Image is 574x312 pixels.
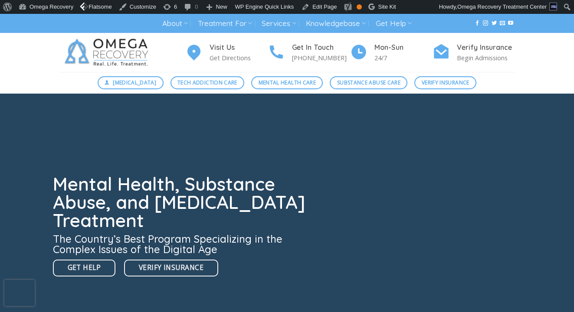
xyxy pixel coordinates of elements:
p: 24/7 [374,53,433,63]
a: Verify Insurance Begin Admissions [433,42,515,63]
h3: The Country’s Best Program Specializing in the Complex Issues of the Digital Age [53,234,311,254]
a: Verify Insurance [124,260,218,276]
h4: Get In Touch [292,42,350,53]
h4: Verify Insurance [457,42,515,53]
h4: Mon-Sun [374,42,433,53]
a: Follow on Instagram [483,20,488,26]
a: Get Help [53,260,116,276]
a: Tech Addiction Care [171,76,245,89]
span: Substance Abuse Care [337,78,400,87]
a: Get In Touch [PHONE_NUMBER] [268,42,350,63]
a: Send us an email [500,20,505,26]
span: [MEDICAL_DATA] [113,78,156,87]
iframe: reCAPTCHA [4,280,35,306]
div: OK [357,4,362,10]
span: Tech Addiction Care [177,78,237,87]
span: Get Help [68,262,101,273]
p: [PHONE_NUMBER] [292,53,350,63]
a: Get Help [376,16,412,32]
h4: Visit Us [210,42,268,53]
img: Omega Recovery [59,33,157,72]
h1: Mental Health, Substance Abuse, and [MEDICAL_DATA] Treatment [53,175,311,230]
a: Services [262,16,296,32]
a: Follow on YouTube [508,20,513,26]
p: Begin Admissions [457,53,515,63]
a: Follow on Facebook [475,20,480,26]
a: Substance Abuse Care [330,76,407,89]
span: Verify Insurance [139,262,203,273]
a: Verify Insurance [414,76,476,89]
p: Get Directions [210,53,268,63]
a: Follow on Twitter [492,20,497,26]
a: Mental Health Care [251,76,323,89]
span: Mental Health Care [259,78,316,87]
a: About [162,16,188,32]
a: Visit Us Get Directions [185,42,268,63]
a: Knowledgebase [306,16,366,32]
span: Verify Insurance [422,78,469,87]
a: Treatment For [198,16,252,32]
a: [MEDICAL_DATA] [98,76,164,89]
span: Omega Recovery Treatment Center [457,3,547,10]
span: Site Kit [378,3,396,10]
